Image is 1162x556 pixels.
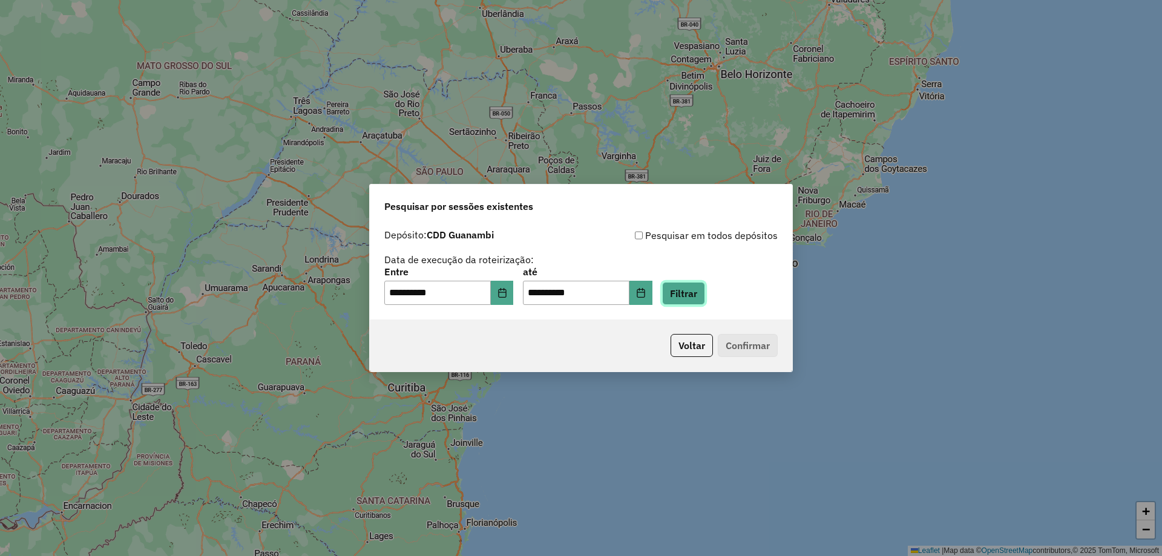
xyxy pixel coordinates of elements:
button: Filtrar [662,282,705,305]
label: Entre [384,264,513,279]
button: Voltar [671,334,713,357]
strong: CDD Guanambi [427,229,494,241]
span: Pesquisar por sessões existentes [384,199,533,214]
button: Choose Date [629,281,652,305]
label: Depósito: [384,227,494,242]
label: Data de execução da roteirização: [384,252,534,267]
button: Choose Date [491,281,514,305]
label: até [523,264,652,279]
div: Pesquisar em todos depósitos [581,228,778,243]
